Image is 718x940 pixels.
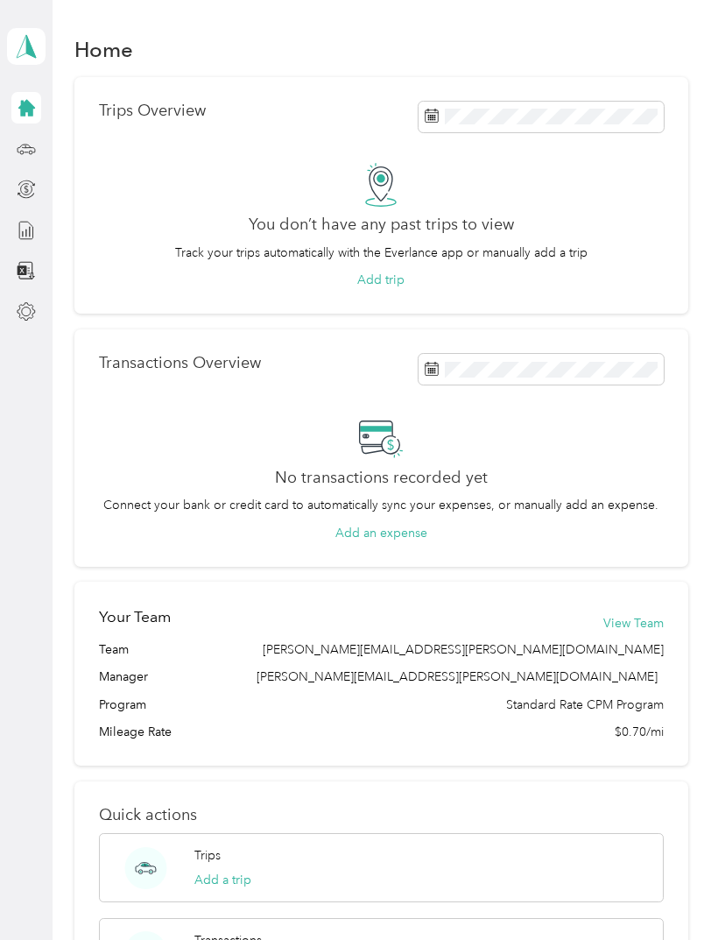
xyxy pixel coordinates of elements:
[99,354,261,372] p: Transactions Overview
[74,40,133,59] h1: Home
[99,723,172,741] span: Mileage Rate
[99,640,129,659] span: Team
[194,871,251,889] button: Add a trip
[175,244,588,262] p: Track your trips automatically with the Everlance app or manually add a trip
[99,806,664,824] p: Quick actions
[275,469,488,487] h2: No transactions recorded yet
[257,669,658,684] span: [PERSON_NAME][EMAIL_ADDRESS][PERSON_NAME][DOMAIN_NAME]
[357,271,405,289] button: Add trip
[103,496,658,514] p: Connect your bank or credit card to automatically sync your expenses, or manually add an expense.
[99,696,146,714] span: Program
[263,640,664,659] span: [PERSON_NAME][EMAIL_ADDRESS][PERSON_NAME][DOMAIN_NAME]
[335,524,427,542] button: Add an expense
[603,614,664,633] button: View Team
[615,723,664,741] span: $0.70/mi
[506,696,664,714] span: Standard Rate CPM Program
[99,668,148,686] span: Manager
[194,846,221,865] p: Trips
[620,842,718,940] iframe: Everlance-gr Chat Button Frame
[99,102,206,120] p: Trips Overview
[249,216,514,234] h2: You don’t have any past trips to view
[99,606,171,628] h2: Your Team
